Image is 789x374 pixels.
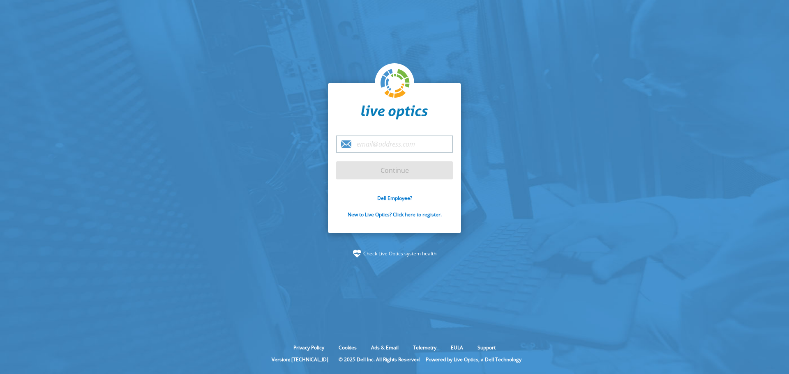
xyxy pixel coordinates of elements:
img: liveoptics-logo.svg [381,69,410,99]
a: Dell Employee? [377,195,412,202]
a: Check Live Optics system health [363,250,436,258]
a: Telemetry [407,344,443,351]
li: Version: [TECHNICAL_ID] [268,356,332,363]
a: New to Live Optics? Click here to register. [348,211,442,218]
input: email@address.com [336,135,453,153]
a: Ads & Email [365,344,405,351]
a: Privacy Policy [287,344,330,351]
a: EULA [445,344,469,351]
li: Powered by Live Optics, a Dell Technology [426,356,521,363]
li: © 2025 Dell Inc. All Rights Reserved [335,356,424,363]
a: Support [471,344,502,351]
img: liveoptics-word.svg [361,105,428,120]
a: Cookies [332,344,363,351]
img: status-check-icon.svg [353,250,361,258]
